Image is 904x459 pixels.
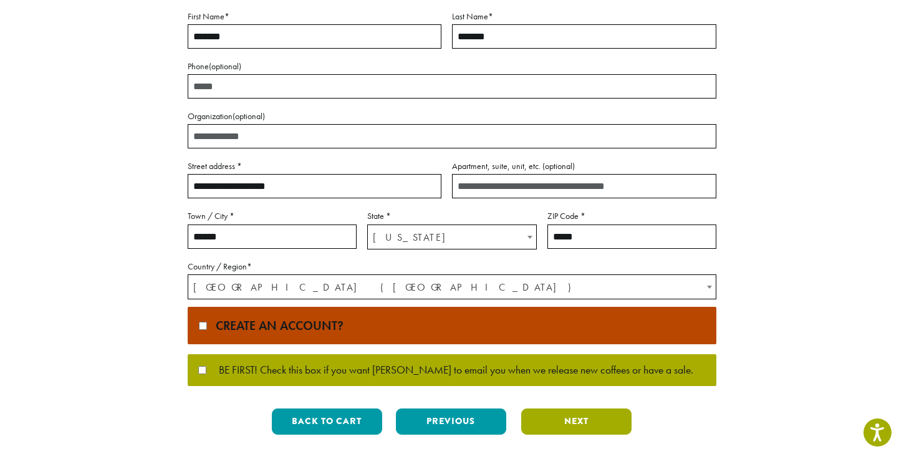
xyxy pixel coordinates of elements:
span: (optional) [209,60,241,72]
span: (optional) [233,110,265,122]
span: State [367,225,536,249]
span: (optional) [542,160,575,172]
label: Last Name [452,9,716,24]
label: ZIP Code [547,208,716,224]
label: Town / City [188,208,357,224]
input: Create an account? [199,322,207,330]
label: Street address [188,158,441,174]
span: United States (US) [188,275,716,299]
label: State [367,208,536,224]
button: Back to cart [272,408,382,435]
label: Organization [188,109,716,124]
input: BE FIRST! Check this box if you want [PERSON_NAME] to email you when we release new coffees or ha... [198,366,206,374]
label: First Name [188,9,441,24]
button: Next [521,408,632,435]
span: Country / Region [188,274,716,299]
span: Texas [368,225,536,249]
span: Create an account? [209,317,344,334]
span: BE FIRST! Check this box if you want [PERSON_NAME] to email you when we release new coffees or ha... [206,365,693,376]
label: Apartment, suite, unit, etc. [452,158,716,174]
button: Previous [396,408,506,435]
